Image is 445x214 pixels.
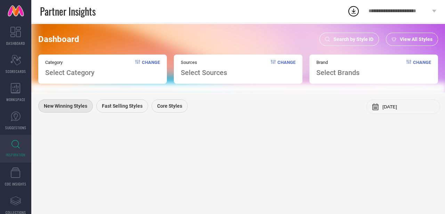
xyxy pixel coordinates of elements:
span: View All Styles [400,36,432,42]
span: New Winning Styles [44,103,87,109]
span: Brand [316,60,359,65]
span: WORKSPACE [6,97,25,102]
span: SCORECARDS [6,69,26,74]
input: Select month [382,104,435,109]
span: Change [277,60,296,77]
span: DASHBOARD [6,41,25,46]
span: Partner Insights [40,4,96,18]
span: Search by Style ID [333,36,373,42]
span: Change [142,60,160,77]
span: Select Sources [181,68,227,77]
span: Select Brands [316,68,359,77]
span: Change [413,60,431,77]
span: Sources [181,60,227,65]
div: Open download list [347,5,360,17]
span: CDC INSIGHTS [5,181,26,187]
span: Dashboard [38,34,79,44]
span: Select Category [45,68,95,77]
span: Core Styles [157,103,182,109]
span: Category [45,60,95,65]
span: SUGGESTIONS [5,125,26,130]
span: INSPIRATION [6,152,25,157]
span: Fast Selling Styles [102,103,143,109]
